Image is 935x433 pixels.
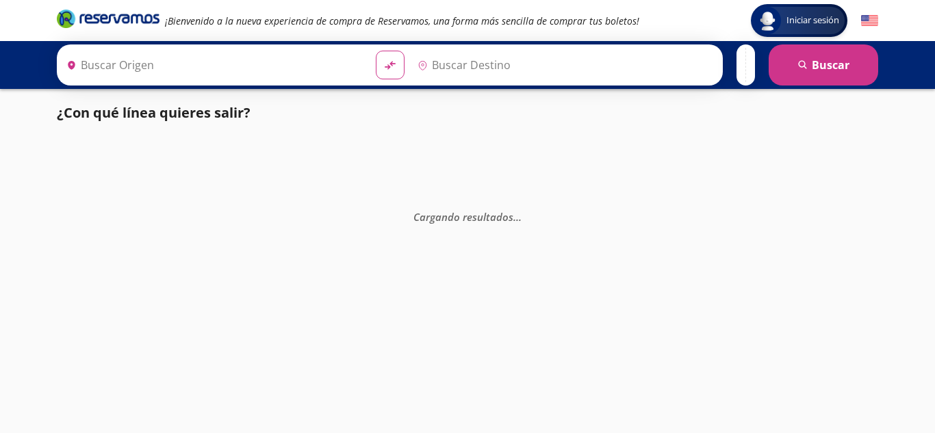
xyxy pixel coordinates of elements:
p: ¿Con qué línea quieres salir? [57,103,251,123]
span: . [513,209,516,223]
button: English [861,12,878,29]
span: . [516,209,519,223]
input: Buscar Origen [61,48,365,82]
input: Buscar Destino [412,48,716,82]
i: Brand Logo [57,8,159,29]
span: Iniciar sesión [781,14,845,27]
button: Buscar [769,44,878,86]
em: Cargando resultados [413,209,522,223]
em: ¡Bienvenido a la nueva experiencia de compra de Reservamos, una forma más sencilla de comprar tus... [165,14,639,27]
span: . [519,209,522,223]
a: Brand Logo [57,8,159,33]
